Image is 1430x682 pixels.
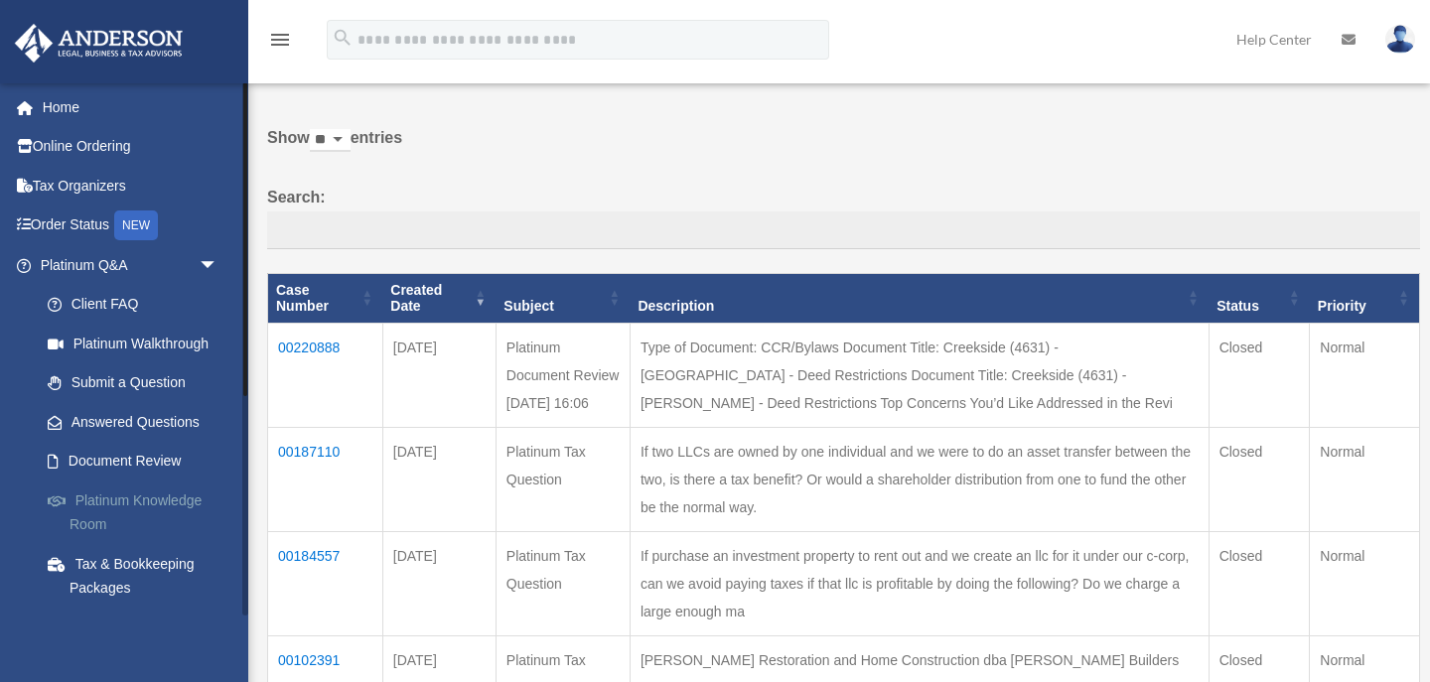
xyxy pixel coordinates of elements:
td: 00187110 [268,428,383,532]
td: [DATE] [382,428,496,532]
div: NEW [114,210,158,240]
td: Normal [1310,324,1420,428]
a: Tax & Bookkeeping Packages [28,544,248,608]
label: Show entries [267,124,1420,172]
i: search [332,27,354,49]
a: Land Trust & Deed Forum [28,608,248,671]
td: 00184557 [268,532,383,636]
td: [DATE] [382,532,496,636]
a: Client FAQ [28,285,248,325]
th: Created Date: activate to sort column ascending [382,273,496,324]
a: Tax Organizers [14,166,248,205]
td: Closed [1209,532,1310,636]
td: [DATE] [382,324,496,428]
td: Closed [1209,428,1310,532]
th: Case Number: activate to sort column ascending [268,273,383,324]
td: Platinum Tax Question [496,532,630,636]
td: Normal [1310,428,1420,532]
td: 00220888 [268,324,383,428]
select: Showentries [310,129,351,152]
a: menu [268,35,292,52]
a: Answered Questions [28,402,238,442]
a: Platinum Walkthrough [28,324,248,363]
td: If purchase an investment property to rent out and we create an llc for it under our c-corp, can ... [630,532,1209,636]
label: Search: [267,184,1420,249]
td: If two LLCs are owned by one individual and we were to do an asset transfer between the two, is t... [630,428,1209,532]
img: Anderson Advisors Platinum Portal [9,24,189,63]
th: Priority: activate to sort column ascending [1310,273,1420,324]
span: arrow_drop_down [199,245,238,286]
a: Platinum Q&Aarrow_drop_down [14,245,248,285]
a: Online Ordering [14,127,248,167]
td: Platinum Document Review [DATE] 16:06 [496,324,630,428]
img: User Pic [1385,25,1415,54]
input: Search: [267,211,1420,249]
th: Status: activate to sort column ascending [1209,273,1310,324]
td: Normal [1310,532,1420,636]
td: Type of Document: CCR/Bylaws Document Title: Creekside (4631) - [GEOGRAPHIC_DATA] - Deed Restrict... [630,324,1209,428]
i: menu [268,28,292,52]
td: Platinum Tax Question [496,428,630,532]
a: Order StatusNEW [14,205,248,246]
td: Closed [1209,324,1310,428]
th: Subject: activate to sort column ascending [496,273,630,324]
a: Document Review [28,442,248,481]
th: Description: activate to sort column ascending [630,273,1209,324]
a: Platinum Knowledge Room [28,480,248,544]
a: Submit a Question [28,363,248,403]
a: Home [14,87,248,127]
